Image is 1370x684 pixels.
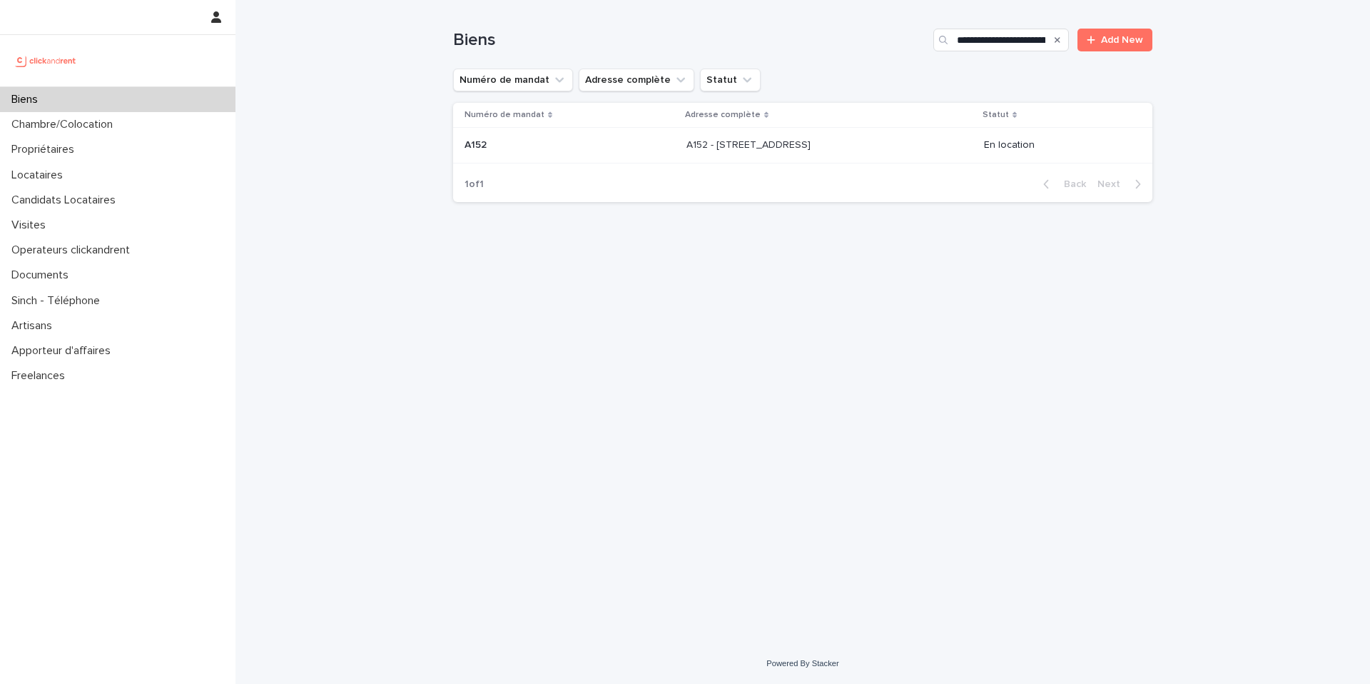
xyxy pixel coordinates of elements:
[579,69,694,91] button: Adresse complète
[685,107,761,123] p: Adresse complète
[933,29,1069,51] input: Search
[6,93,49,106] p: Biens
[984,139,1130,151] p: En location
[11,46,81,75] img: UCB0brd3T0yccxBKYDjQ
[686,136,813,151] p: A152 - [STREET_ADDRESS]
[465,136,489,151] p: A152
[983,107,1009,123] p: Statut
[1055,179,1086,189] span: Back
[6,143,86,156] p: Propriétaires
[6,369,76,383] p: Freelances
[453,167,495,202] p: 1 of 1
[1097,179,1129,189] span: Next
[6,243,141,257] p: Operateurs clickandrent
[6,344,122,358] p: Apporteur d'affaires
[453,30,928,51] h1: Biens
[1092,178,1152,191] button: Next
[453,69,573,91] button: Numéro de mandat
[6,268,80,282] p: Documents
[1077,29,1152,51] a: Add New
[6,169,74,182] p: Locataires
[6,319,64,333] p: Artisans
[6,218,57,232] p: Visites
[766,659,838,668] a: Powered By Stacker
[1032,178,1092,191] button: Back
[6,118,124,131] p: Chambre/Colocation
[1101,35,1143,45] span: Add New
[6,294,111,308] p: Sinch - Téléphone
[700,69,761,91] button: Statut
[453,128,1152,164] tr: A152A152 A152 - [STREET_ADDRESS]A152 - [STREET_ADDRESS] En location
[6,193,127,207] p: Candidats Locataires
[465,107,544,123] p: Numéro de mandat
